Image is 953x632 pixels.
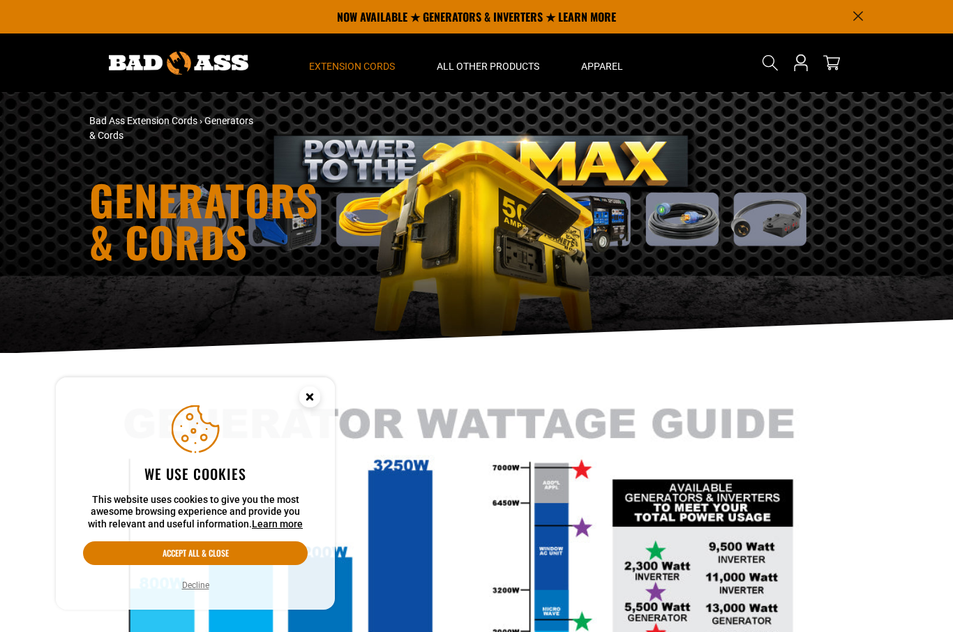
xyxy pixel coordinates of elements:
button: Accept all & close [83,541,308,565]
nav: breadcrumbs [89,114,599,143]
aside: Cookie Consent [56,377,335,610]
summary: Extension Cords [288,33,416,92]
summary: Apparel [560,33,644,92]
span: Apparel [581,60,623,73]
h2: We use cookies [83,465,308,483]
img: Bad Ass Extension Cords [109,52,248,75]
a: Learn more [252,518,303,529]
span: All Other Products [437,60,539,73]
a: Bad Ass Extension Cords [89,115,197,126]
h1: Generators & Cords [89,179,599,262]
summary: All Other Products [416,33,560,92]
summary: Search [759,52,781,74]
span: › [200,115,202,126]
p: This website uses cookies to give you the most awesome browsing experience and provide you with r... [83,494,308,531]
span: Extension Cords [309,60,395,73]
button: Decline [178,578,213,592]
